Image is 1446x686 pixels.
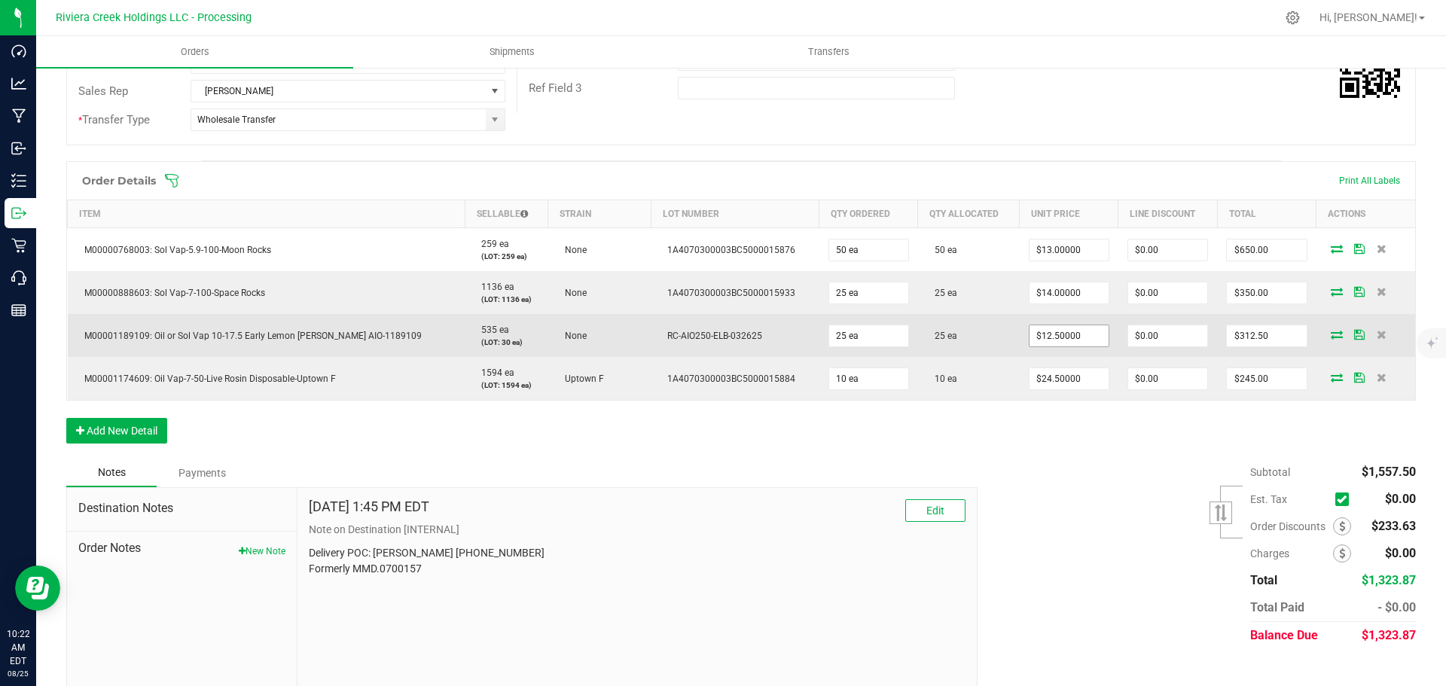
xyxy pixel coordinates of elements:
span: Ref Field 3 [529,81,581,95]
span: M00001189109: Oil or Sol Vap 10-17.5 Early Lemon [PERSON_NAME] AIO-1189109 [77,331,422,341]
span: Total Paid [1250,600,1304,614]
input: 0 [1227,282,1306,303]
inline-svg: Dashboard [11,44,26,59]
input: 0 [829,282,908,303]
span: 1A4070300003BC5000015884 [660,373,795,384]
span: 1136 ea [474,282,514,292]
th: Qty Allocated [918,200,1020,228]
input: 0 [829,325,908,346]
input: 0 [1128,239,1207,261]
th: Lot Number [651,200,819,228]
span: M00000768003: Sol Vap-5.9-100-Moon Rocks [77,245,271,255]
span: Sales Rep [78,84,128,98]
span: Orders [160,45,230,59]
button: Edit [905,499,966,522]
span: Save Order Detail [1348,373,1371,382]
span: RC-AIO250-ELB-032625 [660,331,762,341]
input: 0 [1227,239,1306,261]
p: (LOT: 259 ea) [474,251,539,262]
p: (LOT: 1594 ea) [474,380,539,391]
inline-svg: Retail [11,238,26,253]
span: Order Notes [78,539,285,557]
span: Save Order Detail [1348,244,1371,253]
inline-svg: Call Center [11,270,26,285]
span: Save Order Detail [1348,330,1371,339]
p: 08/25 [7,668,29,679]
input: 0 [1030,239,1109,261]
span: $233.63 [1371,519,1416,533]
span: [PERSON_NAME] [191,81,485,102]
iframe: Resource center [15,566,60,611]
input: 0 [1030,368,1109,389]
inline-svg: Outbound [11,206,26,221]
span: 25 ea [927,288,957,298]
button: New Note [239,544,285,558]
input: 0 [829,368,908,389]
th: Line Discount [1118,200,1217,228]
inline-svg: Analytics [11,76,26,91]
th: Actions [1316,200,1415,228]
span: M00000888603: Sol Vap-7-100-Space Rocks [77,288,265,298]
span: Delete Order Detail [1371,287,1393,296]
span: None [557,245,587,255]
span: Subtotal [1250,466,1290,478]
span: Save Order Detail [1348,287,1371,296]
inline-svg: Reports [11,303,26,318]
span: 10 ea [927,373,957,384]
span: Delete Order Detail [1371,373,1393,382]
span: 1A4070300003BC5000015876 [660,245,795,255]
span: $1,323.87 [1362,628,1416,642]
p: 10:22 AM EDT [7,627,29,668]
input: 0 [1030,325,1109,346]
span: Transfers [788,45,870,59]
inline-svg: Manufacturing [11,108,26,123]
input: 0 [1227,325,1306,346]
span: 50 ea [927,245,957,255]
p: (LOT: 30 ea) [474,337,539,348]
inline-svg: Inventory [11,173,26,188]
span: $0.00 [1385,492,1416,506]
th: Qty Ordered [819,200,918,228]
th: Sellable [465,200,548,228]
span: 535 ea [474,325,509,335]
span: 25 ea [927,331,957,341]
span: Customer PO [78,56,145,69]
span: Edit [926,505,944,517]
h1: Order Details [82,175,156,187]
span: - $0.00 [1377,600,1416,614]
input: 0 [829,239,908,261]
a: Shipments [353,36,670,68]
input: 0 [1227,368,1306,389]
h4: [DATE] 1:45 PM EDT [309,499,429,514]
a: Orders [36,36,353,68]
div: Payments [157,459,247,486]
span: Order Discounts [1250,520,1333,532]
p: Delivery POC: [PERSON_NAME] [PHONE_NUMBER] Formerly MMD.0700157 [309,545,966,577]
input: 0 [1030,282,1109,303]
th: Unit Price [1020,200,1118,228]
p: Note on Destination [INTERNAL] [309,522,966,538]
span: Destination Notes [78,499,285,517]
input: 0 [1128,368,1207,389]
span: $1,557.50 [1362,465,1416,479]
th: Total [1217,200,1316,228]
button: Add New Detail [66,418,167,444]
span: 1594 ea [474,367,514,378]
th: Item [68,200,465,228]
span: Shipments [469,45,555,59]
span: None [557,288,587,298]
span: Uptown F [557,373,604,384]
span: Calculate excise tax [1335,489,1356,510]
span: None [557,331,587,341]
span: Transfer Type [78,113,150,127]
span: Charges [1250,547,1333,559]
span: 1A4070300003BC5000015933 [660,288,795,298]
th: Strain [548,200,651,228]
div: Notes [66,459,157,487]
span: Riviera Creek Holdings LLC - Processing [56,11,252,24]
span: Delete Order Detail [1371,330,1393,339]
span: M00001174609: Oil Vap-7-50-Live Rosin Disposable-Uptown F [77,373,336,384]
span: $0.00 [1385,546,1416,560]
span: Total [1250,573,1277,587]
input: 0 [1128,282,1207,303]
